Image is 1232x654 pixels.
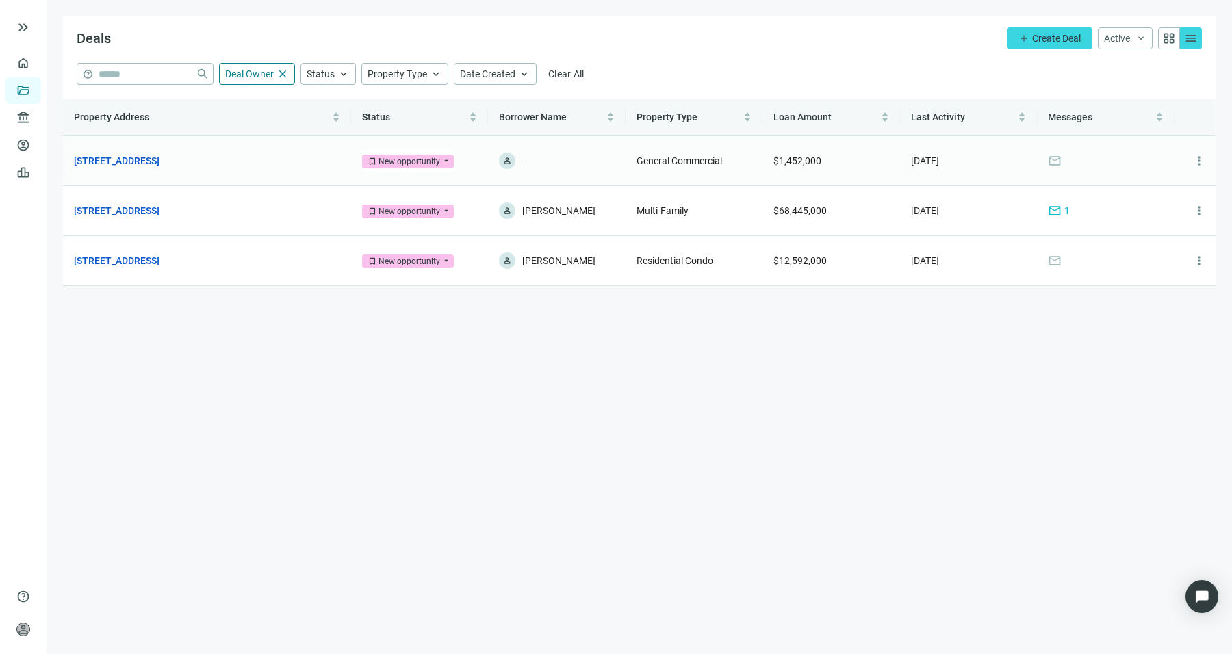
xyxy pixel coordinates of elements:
button: keyboard_double_arrow_right [15,19,31,36]
span: person [16,623,30,636]
span: Property Type [368,68,427,79]
a: [STREET_ADDRESS] [74,153,159,168]
span: [PERSON_NAME] [522,252,595,269]
button: more_vert [1185,147,1213,174]
div: New opportunity [378,254,440,268]
span: $12,592,000 [773,255,827,266]
span: person [502,156,512,166]
div: New opportunity [378,155,440,168]
span: add [1018,33,1029,44]
span: Date Created [460,68,515,79]
span: person [502,256,512,265]
span: Create Deal [1032,33,1081,44]
span: keyboard_arrow_down [1135,33,1146,44]
span: more_vert [1192,154,1206,168]
span: [PERSON_NAME] [522,202,595,219]
span: Residential Condo [637,255,713,266]
span: bookmark [368,257,377,266]
span: [DATE] [911,155,939,166]
span: $1,452,000 [773,155,821,166]
span: bookmark [368,157,377,166]
button: Clear All [542,63,591,85]
span: Messages [1048,112,1092,122]
span: menu [1184,31,1198,45]
span: [DATE] [911,205,939,216]
span: more_vert [1192,254,1206,267]
span: Deal Owner [225,68,274,79]
span: mail [1048,154,1062,168]
span: bookmark [368,207,377,216]
span: 1 [1064,203,1070,218]
span: close [277,68,289,80]
span: keyboard_arrow_up [337,68,350,80]
span: mail [1048,204,1062,218]
button: addCreate Deal [1007,27,1092,49]
span: Multi-Family [637,205,689,216]
button: more_vert [1185,197,1213,224]
span: Clear All [548,68,585,79]
span: grid_view [1162,31,1176,45]
span: Status [307,68,335,79]
span: help [83,69,93,79]
div: Open Intercom Messenger [1185,580,1218,613]
span: Property Address [74,112,149,122]
span: more_vert [1192,204,1206,218]
div: New opportunity [378,205,440,218]
span: [DATE] [911,255,939,266]
span: mail [1048,254,1062,267]
span: - [522,153,525,169]
span: $68,445,000 [773,205,827,216]
span: Active [1104,33,1130,44]
span: help [16,590,30,603]
span: Status [362,112,390,122]
span: keyboard_arrow_up [518,68,530,80]
button: more_vert [1185,247,1213,274]
span: Property Type [637,112,697,122]
span: Loan Amount [773,112,832,122]
span: person [502,206,512,215]
a: [STREET_ADDRESS] [74,203,159,218]
button: Activekeyboard_arrow_down [1098,27,1153,49]
a: [STREET_ADDRESS] [74,253,159,268]
span: keyboard_arrow_up [430,68,442,80]
span: General Commercial [637,155,722,166]
span: Borrower Name [499,112,567,122]
span: account_balance [16,111,26,125]
span: Last Activity [911,112,965,122]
